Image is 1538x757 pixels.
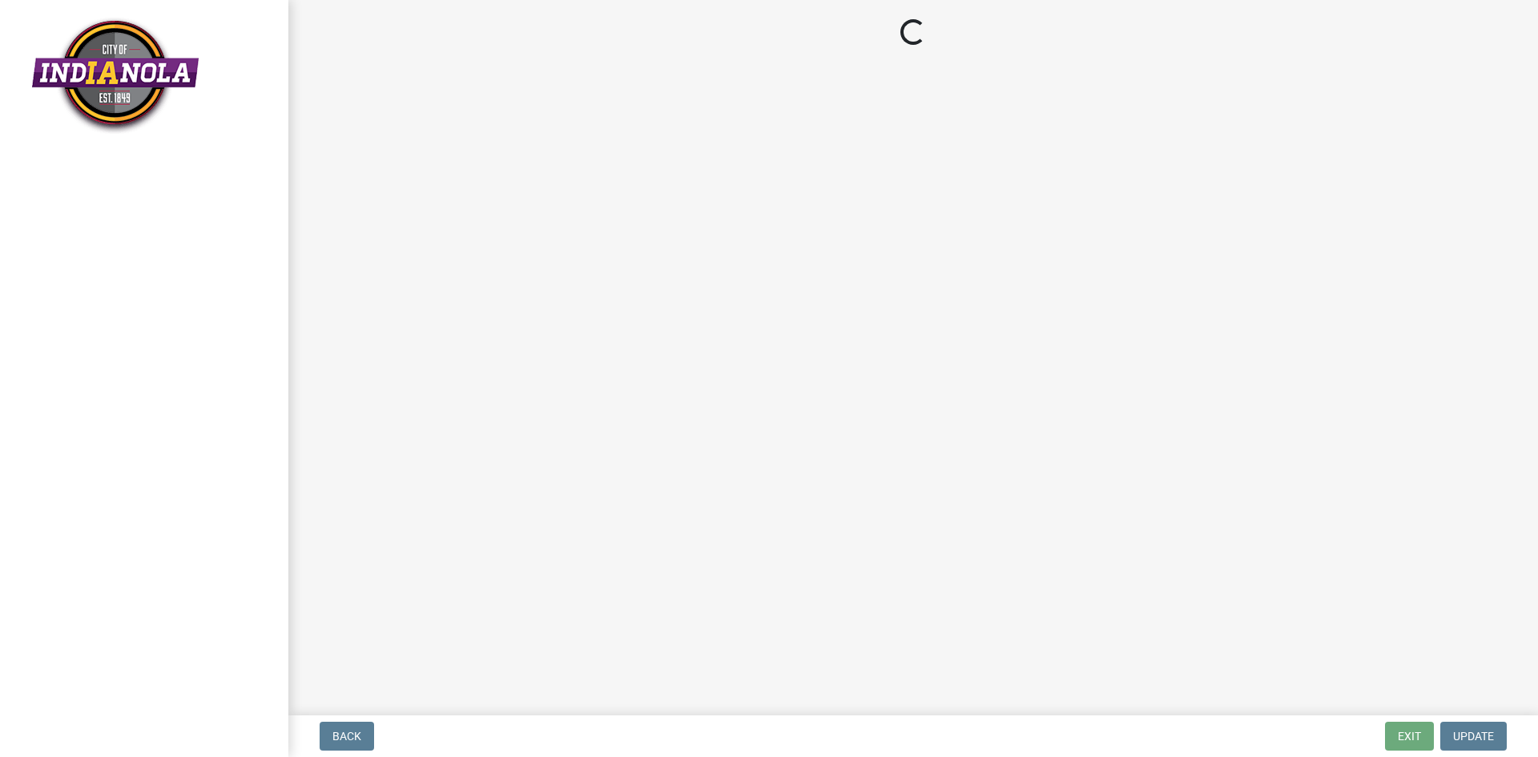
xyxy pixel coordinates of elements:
img: City of Indianola, Iowa [32,17,199,135]
span: Update [1453,730,1494,743]
button: Update [1440,722,1507,751]
span: Back [332,730,361,743]
button: Exit [1385,722,1434,751]
button: Back [320,722,374,751]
